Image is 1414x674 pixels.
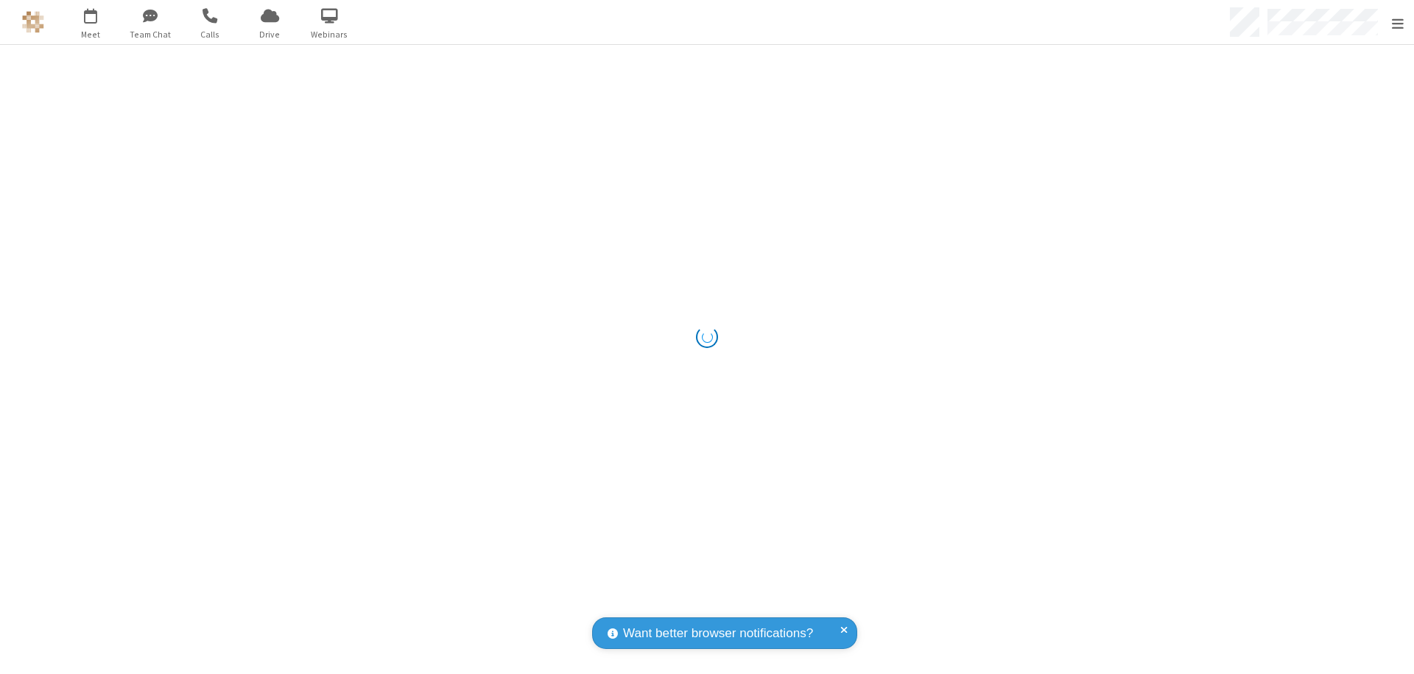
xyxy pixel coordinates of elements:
[242,28,298,41] span: Drive
[623,624,813,643] span: Want better browser notifications?
[123,28,178,41] span: Team Chat
[22,11,44,33] img: QA Selenium DO NOT DELETE OR CHANGE
[183,28,238,41] span: Calls
[63,28,119,41] span: Meet
[302,28,357,41] span: Webinars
